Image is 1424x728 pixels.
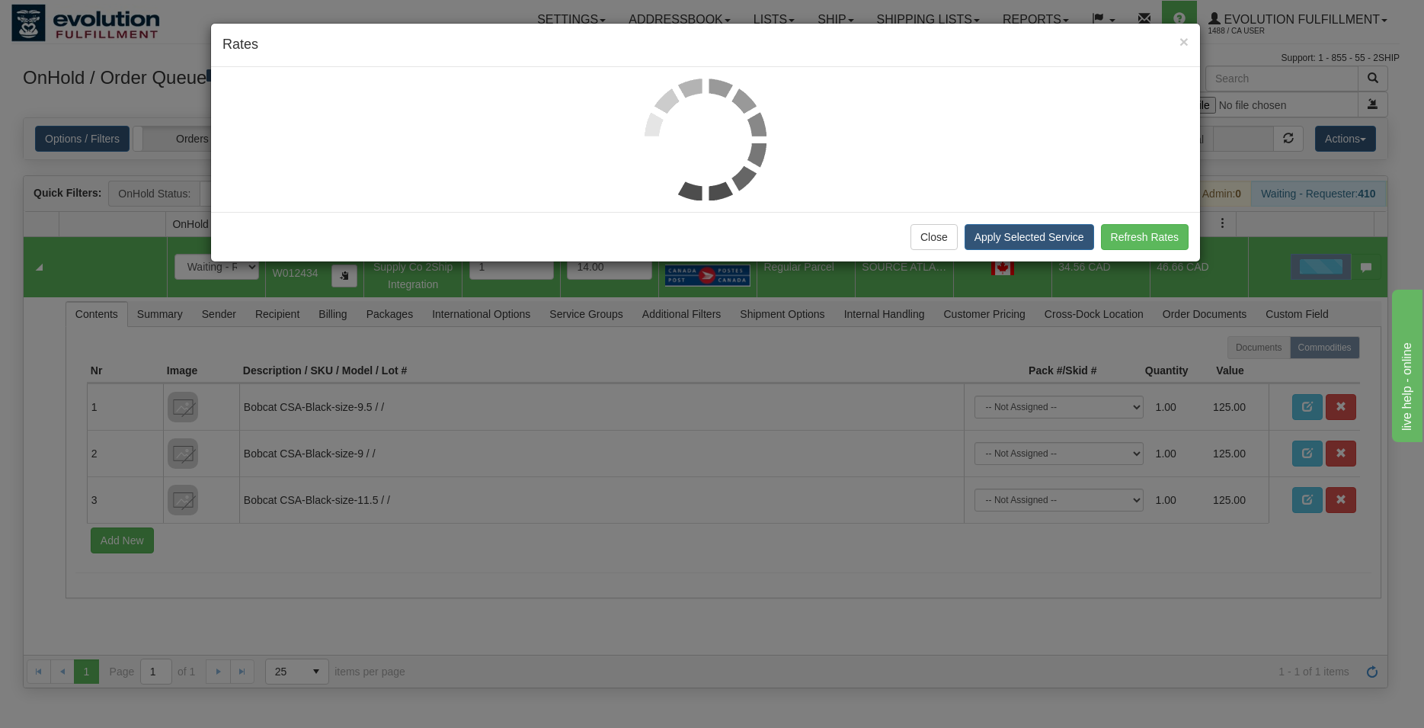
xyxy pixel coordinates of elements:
button: Close [1179,34,1189,50]
button: Apply Selected Service [965,224,1094,250]
div: live help - online [11,9,141,27]
img: loader.gif [645,79,766,200]
span: × [1179,33,1189,50]
h4: Rates [222,35,1189,55]
button: Close [910,224,958,250]
iframe: chat widget [1389,286,1422,441]
button: Refresh Rates [1101,224,1189,250]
